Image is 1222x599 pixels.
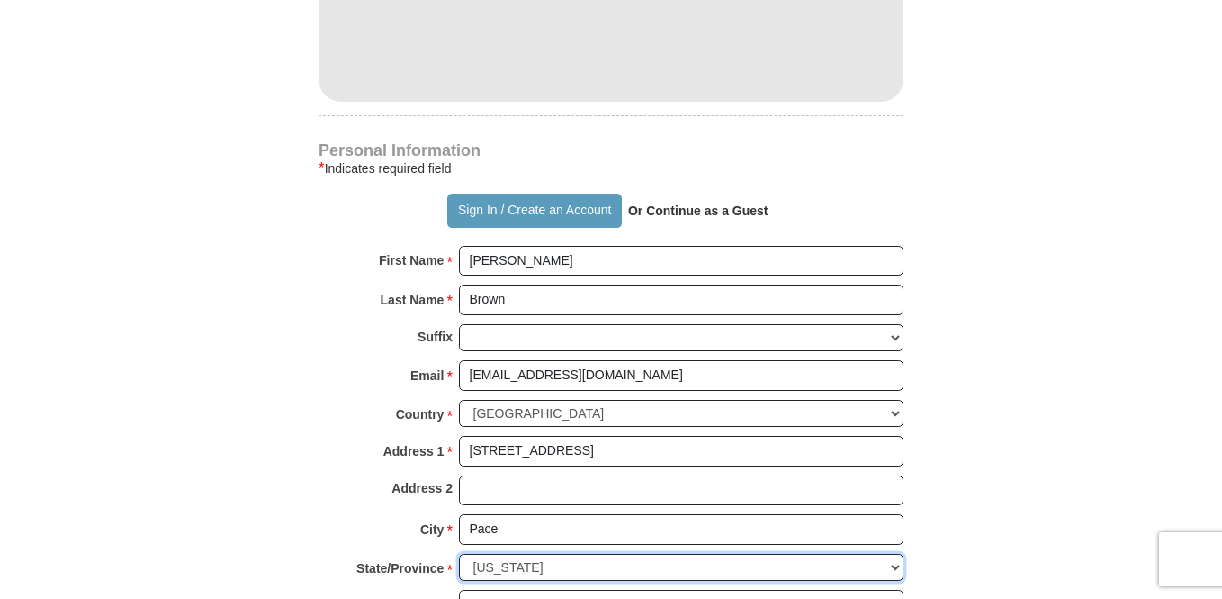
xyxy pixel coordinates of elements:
[391,476,453,501] strong: Address 2
[420,517,444,542] strong: City
[319,143,903,158] h4: Personal Information
[628,204,768,218] strong: Or Continue as a Guest
[418,324,453,349] strong: Suffix
[381,287,445,313] strong: Last Name
[447,194,621,228] button: Sign In / Create an Account
[356,556,444,581] strong: State/Province
[319,158,903,179] div: Indicates required field
[410,363,444,388] strong: Email
[383,439,445,464] strong: Address 1
[396,402,445,427] strong: Country
[379,248,444,273] strong: First Name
